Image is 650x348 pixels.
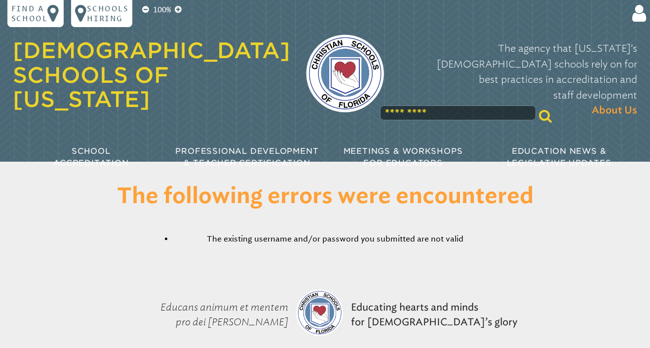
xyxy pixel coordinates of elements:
h1: The following errors were encountered [75,185,575,209]
p: The agency that [US_STATE]’s [DEMOGRAPHIC_DATA] schools rely on for best practices in accreditati... [400,41,637,119]
p: Schools Hiring [87,4,128,24]
span: Meetings & Workshops for Educators [344,146,463,168]
a: [DEMOGRAPHIC_DATA] Schools of [US_STATE] [13,37,290,112]
span: Education News & Legislative Updates [507,146,612,168]
img: csf-logo-web-colors.png [306,35,384,112]
span: About Us [592,103,637,119]
span: School Accreditation [53,146,128,168]
span: Professional Development & Teacher Certification [175,146,318,168]
img: csf-logo-web-colors.png [296,289,343,336]
li: The existing username and/or password you submitted are not valid [173,233,497,245]
p: Find a school [11,4,47,24]
p: 100% [151,4,173,16]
